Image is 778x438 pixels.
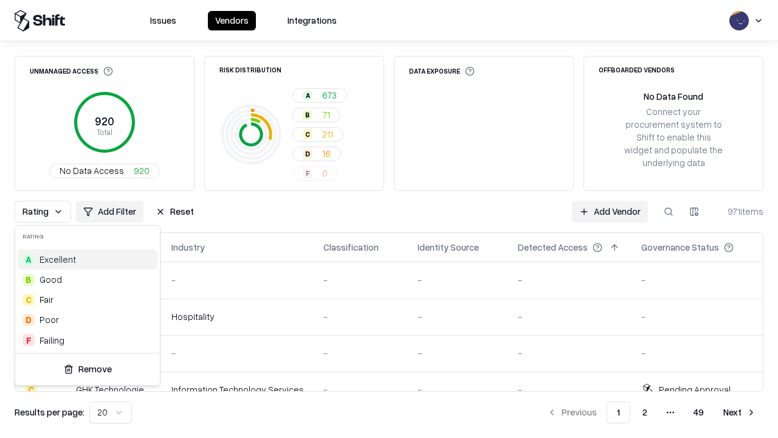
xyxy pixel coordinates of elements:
div: F [22,334,35,346]
div: Suggestions [15,247,160,353]
button: Remove [20,358,155,380]
div: C [22,294,35,306]
div: Rating [15,226,160,247]
div: B [22,274,35,286]
div: D [22,314,35,326]
span: Good [40,273,62,286]
span: Excellent [40,253,76,266]
div: Failing [40,334,64,347]
div: A [22,254,35,266]
div: Poor [40,313,59,326]
span: Fair [40,293,53,306]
